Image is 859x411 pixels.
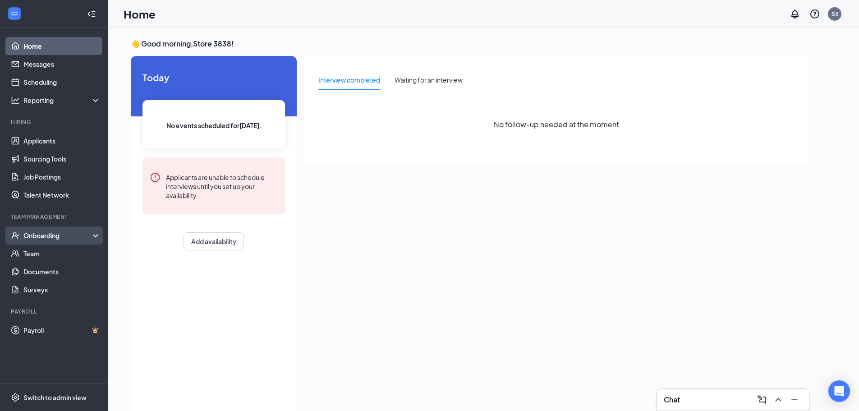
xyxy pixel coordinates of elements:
[131,39,809,49] h3: 👋 Good morning, Store 3838 !
[831,10,838,18] div: S3
[773,394,784,405] svg: ChevronUp
[11,96,20,105] svg: Analysis
[23,73,101,91] a: Scheduling
[166,172,278,200] div: Applicants are unable to schedule interviews until you set up your availability.
[23,150,101,168] a: Sourcing Tools
[23,263,101,281] a: Documents
[23,281,101,299] a: Surveys
[23,55,101,73] a: Messages
[11,118,99,126] div: Hiring
[150,172,161,183] svg: Error
[494,119,619,130] span: No follow-up needed at the moment
[664,395,680,405] h3: Chat
[23,231,93,240] div: Onboarding
[11,231,20,240] svg: UserCheck
[787,393,802,407] button: Minimize
[318,75,380,85] div: Interview completed
[124,6,156,22] h1: Home
[23,96,101,105] div: Reporting
[395,75,463,85] div: Waiting for an interview
[771,393,786,407] button: ChevronUp
[11,308,99,315] div: Payroll
[142,70,285,84] span: Today
[23,321,101,339] a: PayrollCrown
[789,394,800,405] svg: Minimize
[11,213,99,221] div: Team Management
[23,186,101,204] a: Talent Network
[809,9,820,19] svg: QuestionInfo
[23,245,101,263] a: Team
[23,37,101,55] a: Home
[11,393,20,402] svg: Settings
[23,132,101,150] a: Applicants
[87,9,96,18] svg: Collapse
[23,393,87,402] div: Switch to admin view
[757,394,767,405] svg: ComposeMessage
[184,232,244,250] button: Add availability
[23,168,101,186] a: Job Postings
[790,9,800,19] svg: Notifications
[828,380,850,402] div: Open Intercom Messenger
[10,9,19,18] svg: WorkstreamLogo
[166,120,262,130] span: No events scheduled for [DATE] .
[755,393,769,407] button: ComposeMessage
